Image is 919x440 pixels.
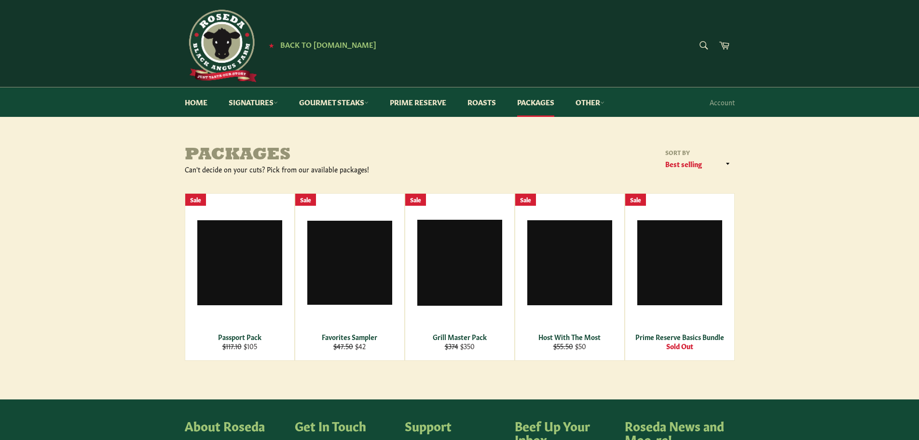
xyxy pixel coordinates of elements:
[280,39,376,49] span: Back to [DOMAIN_NAME]
[269,41,274,49] span: ★
[662,148,735,156] label: Sort by
[301,332,398,341] div: Favorites Sampler
[405,419,505,432] h4: Support
[515,193,625,361] a: Host With The Most Host With The Most $55.50 $50
[411,341,508,351] div: $350
[295,193,405,361] a: Favorites Sampler Favorites Sampler $47.50 $42
[625,193,735,361] a: Prime Reserve Basics Bundle Prime Reserve Basics Bundle Sold Out
[185,165,460,174] div: Can't decide on your cuts? Pick from our available packages!
[631,341,728,351] div: Sold Out
[191,332,288,341] div: Passport Pack
[405,193,515,361] a: Grill Master Pack Grill Master Pack $374 $350
[380,87,456,117] a: Prime Reserve
[222,341,242,351] s: $117.10
[508,87,564,117] a: Packages
[295,419,395,432] h4: Get In Touch
[295,194,316,206] div: Sale
[185,194,206,206] div: Sale
[333,341,353,351] s: $47.50
[185,193,295,361] a: Passport Pack Passport Pack $117.10 $105
[405,194,426,206] div: Sale
[264,41,376,49] a: ★ Back to [DOMAIN_NAME]
[521,341,618,351] div: $50
[458,87,506,117] a: Roasts
[301,341,398,351] div: $42
[191,341,288,351] div: $105
[185,419,285,432] h4: About Roseda
[705,88,740,116] a: Account
[289,87,378,117] a: Gourmet Steaks
[631,332,728,341] div: Prime Reserve Basics Bundle
[185,10,257,82] img: Roseda Beef
[445,341,458,351] s: $374
[185,146,460,165] h1: Packages
[175,87,217,117] a: Home
[566,87,614,117] a: Other
[515,194,536,206] div: Sale
[521,332,618,341] div: Host With The Most
[625,194,646,206] div: Sale
[219,87,288,117] a: Signatures
[411,332,508,341] div: Grill Master Pack
[553,341,573,351] s: $55.50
